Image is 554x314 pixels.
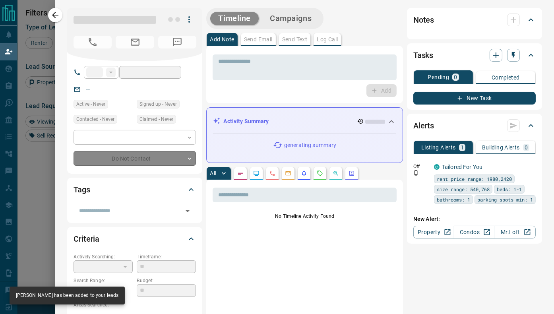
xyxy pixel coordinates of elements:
div: Tags [74,180,196,199]
span: No Email [116,36,154,48]
p: Areas Searched: [74,301,196,308]
p: Actively Searching: [74,253,133,260]
span: parking spots min: 1 [477,196,533,204]
div: Do Not Contact [74,151,196,166]
svg: Opportunities [333,170,339,176]
p: Completed [492,75,520,80]
svg: Notes [237,170,244,176]
h2: Tasks [413,49,433,62]
span: Claimed - Never [139,115,173,123]
span: beds: 1-1 [497,185,522,193]
span: rent price range: 1980,2420 [437,175,512,183]
svg: Calls [269,170,275,176]
p: Listing Alerts [421,145,456,150]
div: condos.ca [434,164,440,170]
p: New Alert: [413,215,536,223]
p: Search Range: [74,277,133,284]
button: New Task [413,92,536,105]
a: Mr.Loft [495,226,536,238]
span: bathrooms: 1 [437,196,470,204]
a: -- [86,86,89,92]
svg: Emails [285,170,291,176]
svg: Lead Browsing Activity [253,170,260,176]
div: Tasks [413,46,536,65]
p: Activity Summary [223,117,269,126]
span: No Number [74,36,112,48]
div: Activity Summary [213,114,396,129]
p: 0 [454,74,457,80]
svg: Push Notification Only [413,170,419,176]
h2: Tags [74,183,90,196]
div: [PERSON_NAME] has been added to your leads [16,289,118,302]
p: Budget: [137,277,196,284]
p: Pending [428,74,449,80]
p: Timeframe: [137,253,196,260]
div: Criteria [74,229,196,248]
p: -- - -- [74,284,133,297]
p: Add Note [210,37,234,42]
a: Property [413,226,454,238]
svg: Requests [317,170,323,176]
button: Timeline [210,12,259,25]
div: Notes [413,10,536,29]
button: Campaigns [262,12,320,25]
span: Active - Never [76,100,105,108]
span: size range: 540,768 [437,185,490,193]
p: Building Alerts [482,145,520,150]
p: All [210,171,216,176]
span: Signed up - Never [139,100,177,108]
span: No Number [158,36,196,48]
p: generating summary [284,141,336,149]
a: Tailored For You [442,164,482,170]
svg: Listing Alerts [301,170,307,176]
button: Open [182,205,193,217]
h2: Alerts [413,119,434,132]
svg: Agent Actions [349,170,355,176]
p: Off [413,163,429,170]
h2: Notes [413,14,434,26]
h2: Criteria [74,233,99,245]
p: 1 [461,145,464,150]
p: No Timeline Activity Found [213,213,397,220]
a: Condos [454,226,495,238]
span: Contacted - Never [76,115,114,123]
p: 0 [525,145,528,150]
div: Alerts [413,116,536,135]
